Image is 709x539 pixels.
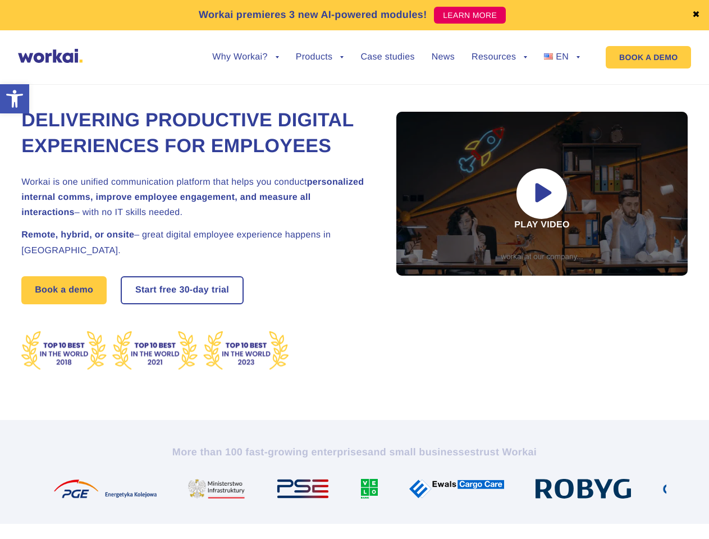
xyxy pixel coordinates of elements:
[606,46,691,68] a: BOOK A DEMO
[43,445,666,459] h2: More than 100 fast-growing enterprises trust Workai
[556,52,569,62] span: EN
[472,53,527,62] a: Resources
[368,446,475,458] i: and small businesses
[21,108,369,159] h1: Delivering Productive Digital Experiences for Employees
[396,112,688,276] div: Play video
[199,7,427,22] p: Workai premieres 3 new AI-powered modules!
[434,7,506,24] a: LEARN MORE
[21,276,107,304] a: Book a demo
[21,227,369,258] h2: – great digital employee experience happens in [GEOGRAPHIC_DATA].
[21,230,134,240] strong: Remote, hybrid, or onsite
[122,277,243,303] a: Start free30-daytrial
[21,177,364,217] strong: personalized internal comms, improve employee engagement, and measure all interactions
[360,53,414,62] a: Case studies
[179,286,209,295] i: 30-day
[212,53,278,62] a: Why Workai?
[692,11,700,20] a: ✖
[21,175,369,221] h2: Workai is one unified communication platform that helps you conduct – with no IT skills needed.
[432,53,455,62] a: News
[296,53,344,62] a: Products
